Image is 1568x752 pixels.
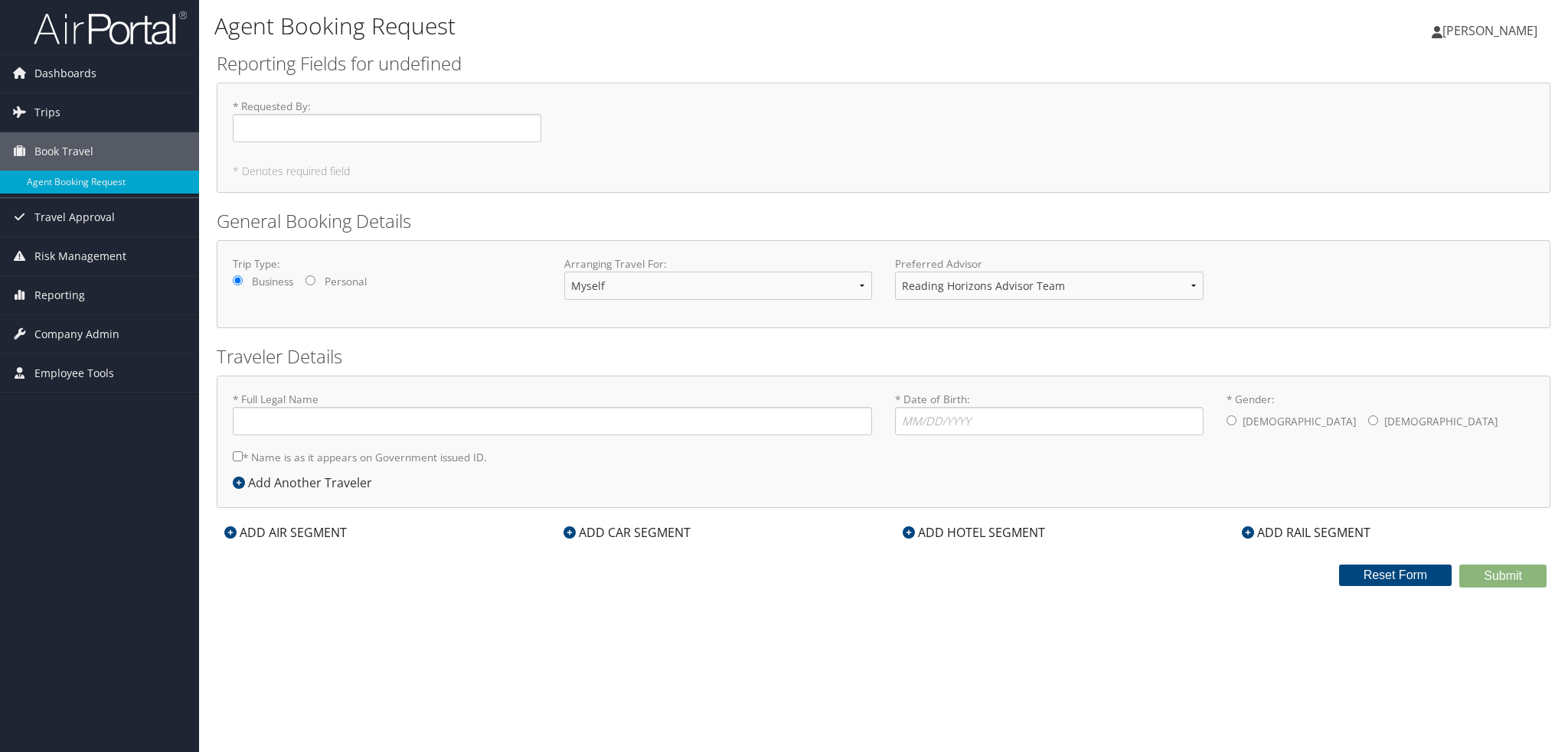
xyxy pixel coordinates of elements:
div: Add Another Traveler [233,474,380,492]
span: Book Travel [34,132,93,171]
input: * Name is as it appears on Government issued ID. [233,451,243,461]
input: * Requested By: [233,114,541,142]
label: Personal [325,274,367,289]
span: Dashboards [34,54,96,93]
label: * Date of Birth: [895,392,1204,435]
input: * Gender:[DEMOGRAPHIC_DATA][DEMOGRAPHIC_DATA] [1368,415,1378,425]
label: [DEMOGRAPHIC_DATA] [1243,407,1356,436]
div: ADD RAIL SEGMENT [1234,523,1378,542]
h5: * Denotes required field [233,166,1534,177]
a: [PERSON_NAME] [1432,8,1553,54]
button: Reset Form [1339,565,1452,586]
input: * Full Legal Name [233,407,872,435]
label: * Full Legal Name [233,392,872,435]
input: * Gender:[DEMOGRAPHIC_DATA][DEMOGRAPHIC_DATA] [1227,415,1236,425]
label: Preferred Advisor [895,256,1204,272]
div: ADD AIR SEGMENT [217,523,354,542]
span: Company Admin [34,315,119,353]
span: Employee Tools [34,354,114,392]
label: Trip Type: [233,256,541,272]
h2: Traveler Details [217,343,1550,369]
input: * Date of Birth: [895,407,1204,435]
label: Business [252,274,293,289]
button: Submit [1459,565,1547,588]
span: Reporting [34,276,85,314]
div: ADD CAR SEGMENT [556,523,698,542]
label: Arranging Travel For: [564,256,873,272]
h2: General Booking Details [217,208,1550,234]
span: Trips [34,93,60,132]
img: airportal-logo.png [34,10,187,46]
span: Risk Management [34,237,126,275]
div: ADD HOTEL SEGMENT [895,523,1053,542]
span: Travel Approval [34,198,115,236]
span: [PERSON_NAME] [1442,22,1537,39]
label: * Name is as it appears on Government issued ID. [233,443,487,471]
label: * Gender: [1227,392,1535,438]
label: * Requested By : [233,99,541,142]
label: [DEMOGRAPHIC_DATA] [1384,407,1498,436]
h2: Reporting Fields for undefined [217,50,1550,77]
h1: Agent Booking Request [214,10,1106,42]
